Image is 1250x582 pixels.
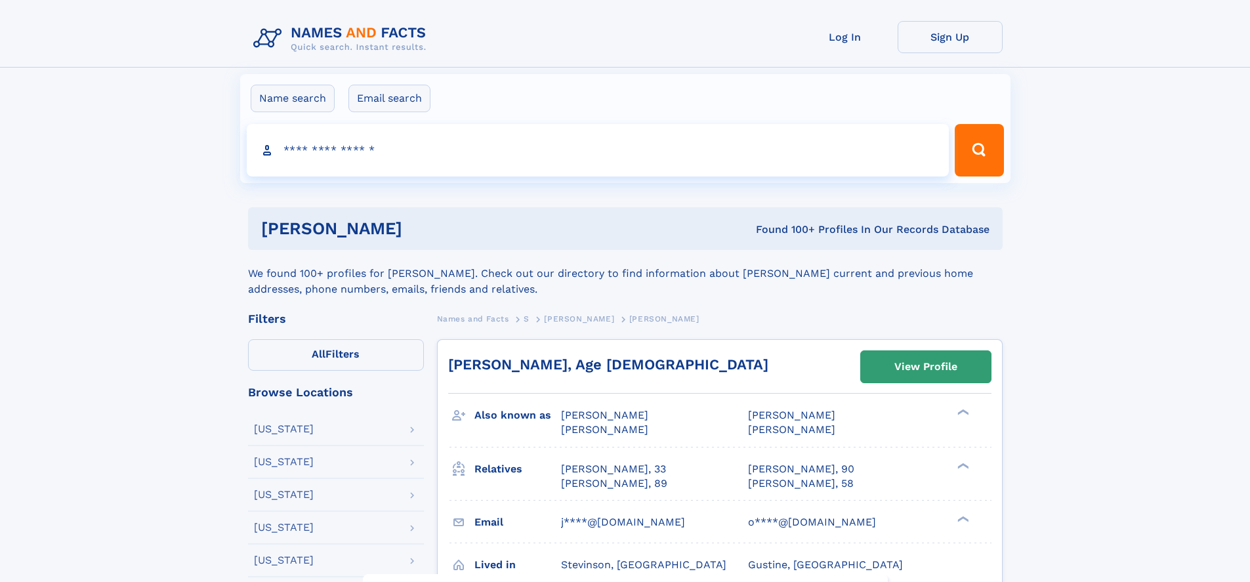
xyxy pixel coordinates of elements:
div: Found 100+ Profiles In Our Records Database [579,222,990,237]
h3: Lived in [474,554,561,576]
a: View Profile [861,351,991,383]
span: [PERSON_NAME] [748,409,835,421]
label: Email search [348,85,430,112]
span: [PERSON_NAME] [561,423,648,436]
div: View Profile [894,352,957,382]
span: S [524,314,530,323]
a: [PERSON_NAME], 58 [748,476,854,491]
div: ❯ [954,461,970,470]
span: [PERSON_NAME] [544,314,614,323]
span: [PERSON_NAME] [748,423,835,436]
a: [PERSON_NAME], 33 [561,462,666,476]
div: [US_STATE] [254,522,314,533]
a: [PERSON_NAME] [544,310,614,327]
div: Browse Locations [248,386,424,398]
button: Search Button [955,124,1003,177]
div: Filters [248,313,424,325]
div: [US_STATE] [254,457,314,467]
a: [PERSON_NAME], 89 [561,476,667,491]
img: Logo Names and Facts [248,21,437,56]
h1: [PERSON_NAME] [261,220,579,237]
div: [US_STATE] [254,489,314,500]
label: Filters [248,339,424,371]
span: [PERSON_NAME] [629,314,699,323]
div: ❯ [954,514,970,523]
a: Names and Facts [437,310,509,327]
h3: Also known as [474,404,561,426]
a: S [524,310,530,327]
input: search input [247,124,949,177]
a: Sign Up [898,21,1003,53]
span: All [312,348,325,360]
h3: Relatives [474,458,561,480]
span: [PERSON_NAME] [561,409,648,421]
a: [PERSON_NAME], 90 [748,462,854,476]
a: Log In [793,21,898,53]
span: Gustine, [GEOGRAPHIC_DATA] [748,558,903,571]
span: Stevinson, [GEOGRAPHIC_DATA] [561,558,726,571]
h3: Email [474,511,561,533]
div: [US_STATE] [254,424,314,434]
div: ❯ [954,408,970,417]
div: [US_STATE] [254,555,314,566]
a: [PERSON_NAME], Age [DEMOGRAPHIC_DATA] [448,356,768,373]
div: We found 100+ profiles for [PERSON_NAME]. Check out our directory to find information about [PERS... [248,250,1003,297]
label: Name search [251,85,335,112]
